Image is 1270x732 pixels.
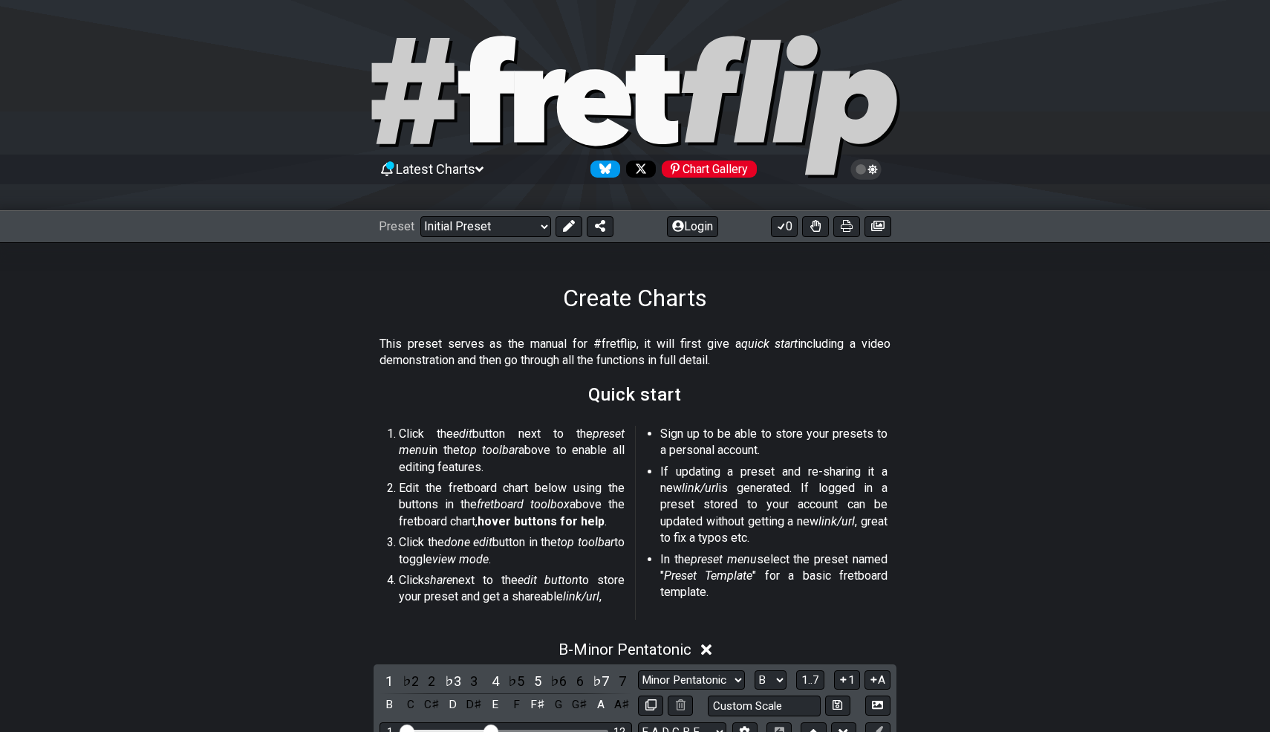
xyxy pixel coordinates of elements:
button: Login [667,216,718,237]
div: toggle pitch class [464,695,483,715]
p: In the select the preset named " " for a basic fretboard template. [660,551,888,601]
p: This preset serves as the manual for #fretflip, it will first give a including a video demonstrat... [380,336,890,369]
em: link/url [818,514,855,528]
p: Edit the fretboard chart below using the buttons in the above the fretboard chart, . [399,480,625,530]
a: Follow #fretflip at Bluesky [584,161,620,178]
div: toggle pitch class [591,695,610,715]
h1: Create Charts [563,284,707,312]
div: toggle pitch class [486,695,505,715]
div: toggle scale degree [380,671,399,691]
p: Sign up to be able to store your presets to a personal account. [660,426,888,459]
button: Toggle Dexterity for all fretkits [802,216,829,237]
button: Store user defined scale [825,696,850,716]
p: Click next to the to store your preset and get a shareable , [399,572,625,606]
span: Toggle light / dark theme [858,163,875,176]
p: Click the button next to the in the above to enable all editing features. [399,426,625,476]
div: toggle pitch class [528,695,547,715]
div: toggle scale degree [591,671,610,691]
em: preset menu [691,552,757,566]
span: B - Minor Pentatonic [559,641,691,658]
em: link/url [563,589,599,603]
em: done edit [444,535,493,549]
h2: Quick start [588,386,682,403]
div: toggle scale degree [464,671,483,691]
select: Tonic/Root [755,670,787,690]
select: Preset [420,216,551,237]
div: toggle pitch class [380,695,399,715]
div: toggle pitch class [422,695,441,715]
div: Chart Gallery [662,161,757,178]
div: toggle scale degree [613,671,632,691]
strong: hover buttons for help [478,514,605,528]
div: toggle scale degree [486,671,505,691]
button: 0 [771,216,798,237]
div: toggle pitch class [549,695,568,715]
button: Share Preset [587,216,613,237]
em: edit [453,427,472,441]
button: Create Image [865,696,890,716]
button: Edit Preset [556,216,582,237]
a: #fretflip at Pinterest [656,161,757,178]
em: edit button [518,573,579,587]
div: toggle scale degree [422,671,441,691]
div: toggle pitch class [570,695,590,715]
a: Follow #fretflip at X [620,161,656,178]
div: toggle pitch class [613,695,632,715]
div: toggle scale degree [528,671,547,691]
em: view mode [432,552,489,566]
div: toggle pitch class [507,695,526,715]
select: Scale [638,670,745,690]
span: 1..7 [801,673,819,687]
p: If updating a preset and re-sharing it a new is generated. If logged in a preset stored to your a... [660,464,888,547]
em: top toolbar [557,535,614,549]
div: toggle scale degree [443,671,463,691]
span: Preset [379,219,414,233]
div: toggle pitch class [443,695,463,715]
div: toggle scale degree [549,671,568,691]
em: share [424,573,452,587]
span: Latest Charts [396,161,475,177]
div: toggle scale degree [401,671,420,691]
button: Delete [668,696,693,716]
em: link/url [682,481,718,495]
button: Print [833,216,860,237]
em: Preset Template [664,569,752,583]
div: toggle scale degree [570,671,590,691]
button: A [864,670,890,690]
div: toggle pitch class [401,695,420,715]
em: quick start [741,337,798,351]
button: 1..7 [796,670,824,690]
p: Click the button in the to toggle . [399,534,625,568]
button: Copy [638,696,663,716]
button: 1 [834,670,859,690]
div: toggle scale degree [507,671,526,691]
em: top toolbar [460,443,519,457]
button: Create image [864,216,891,237]
em: fretboard toolbox [477,497,570,511]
